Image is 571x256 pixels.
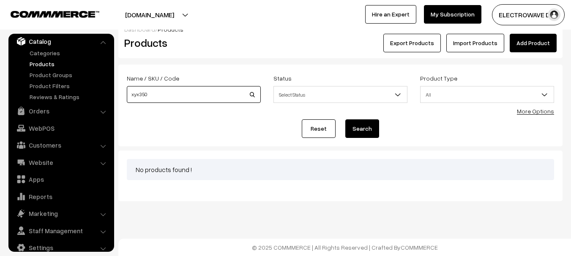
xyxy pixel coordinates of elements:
a: Hire an Expert [365,5,416,24]
span: All [421,87,554,102]
label: Status [273,74,292,83]
button: Search [345,119,379,138]
a: COMMMERCE [11,8,85,19]
a: Product Filters [27,81,111,90]
a: COMMMERCE [401,244,438,251]
a: Orders [11,103,111,119]
input: Name / SKU / Code [127,86,261,103]
label: Product Type [420,74,457,83]
h2: Products [124,36,260,49]
span: All [420,86,554,103]
div: No products found ! [127,159,554,180]
a: My Subscription [424,5,481,24]
footer: © 2025 COMMMERCE | All Rights Reserved | Crafted By [118,239,571,256]
a: More Options [517,108,554,115]
button: Export Products [383,34,441,52]
button: ELECTROWAVE DE… [492,4,565,25]
a: Product Groups [27,70,111,79]
img: user [548,8,560,21]
a: Reports [11,189,111,204]
a: Import Products [446,34,504,52]
button: [DOMAIN_NAME] [96,4,204,25]
a: Products [27,59,111,68]
img: COMMMERCE [11,11,99,17]
a: WebPOS [11,121,111,136]
span: Select Status [273,86,407,103]
a: Website [11,155,111,170]
a: Settings [11,240,111,255]
span: Select Status [274,87,407,102]
a: Catalog [11,34,111,49]
a: Apps [11,172,111,187]
a: Add Product [510,34,557,52]
a: Categories [27,49,111,57]
label: Name / SKU / Code [127,74,179,83]
a: Reviews & Ratings [27,92,111,101]
a: Reset [302,119,336,138]
a: Marketing [11,206,111,221]
a: Staff Management [11,223,111,238]
a: Customers [11,137,111,153]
